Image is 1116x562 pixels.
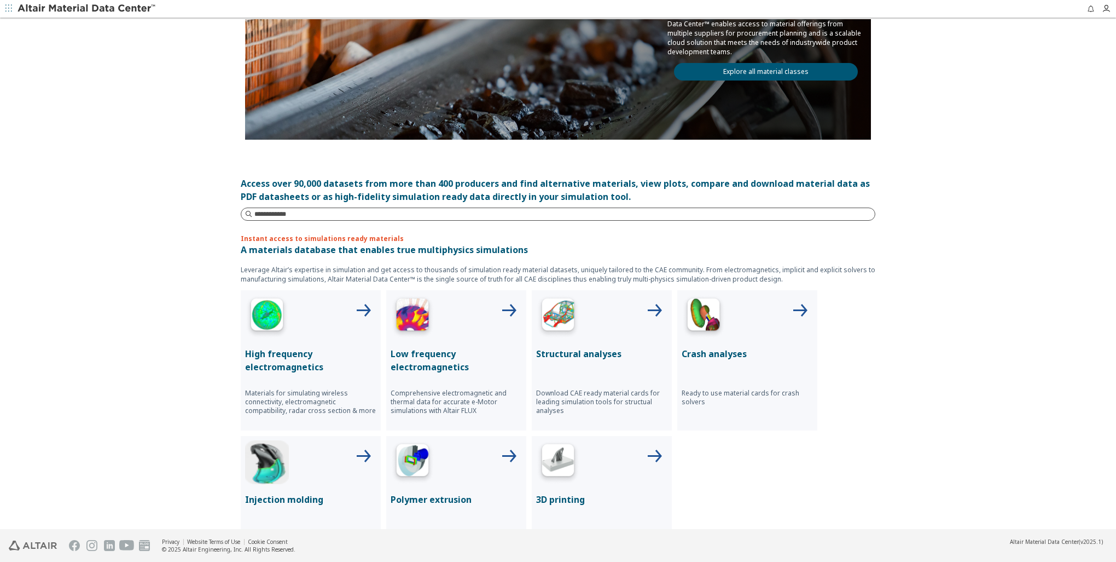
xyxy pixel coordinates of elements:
img: Crash Analyses Icon [682,295,725,339]
p: Injection molding [245,493,376,506]
a: Website Terms of Use [187,538,240,546]
img: Structural Analyses Icon [536,295,580,339]
p: Leverage Altair’s expertise in simulation and get access to thousands of simulation ready materia... [241,265,875,284]
div: © 2025 Altair Engineering, Inc. All Rights Reserved. [162,546,295,553]
p: Materials for simulating wireless connectivity, electromagnetic compatibility, radar cross sectio... [245,389,376,415]
a: Cookie Consent [248,538,288,546]
img: Injection Molding Icon [245,440,289,484]
div: Access over 90,000 datasets from more than 400 producers and find alternative materials, view plo... [241,177,875,203]
button: High Frequency IconHigh frequency electromagneticsMaterials for simulating wireless connectivity,... [241,290,381,431]
p: Comprehensive electromagnetic and thermal data for accurate e-Motor simulations with Altair FLUX [391,389,522,415]
img: 3D Printing Icon [536,440,580,484]
p: Ready to use material cards for crash solvers [682,389,813,406]
a: Privacy [162,538,179,546]
button: Crash Analyses IconCrash analysesReady to use material cards for crash solvers [677,290,817,431]
img: Altair Material Data Center [18,3,157,14]
img: Low Frequency Icon [391,295,434,339]
p: 3D printing [536,493,667,506]
img: High Frequency Icon [245,295,289,339]
p: Low frequency electromagnetics [391,347,522,374]
span: Altair Material Data Center [1010,538,1079,546]
button: Structural Analyses IconStructural analysesDownload CAE ready material cards for leading simulati... [532,290,672,431]
p: Polymer extrusion [391,493,522,506]
p: Instant access to simulations ready materials [241,234,875,243]
p: High frequency electromagnetics [245,347,376,374]
img: Altair Engineering [9,541,57,550]
p: Structural analyses [536,347,667,360]
p: Crash analyses [682,347,813,360]
p: Download CAE ready material cards for leading simulation tools for structual analyses [536,389,667,415]
button: Low Frequency IconLow frequency electromagneticsComprehensive electromagnetic and thermal data fo... [386,290,526,431]
a: Explore all material classes [674,63,858,81]
p: A materials database that enables true multiphysics simulations [241,243,875,256]
img: Polymer Extrusion Icon [391,440,434,484]
div: (v2025.1) [1010,538,1103,546]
